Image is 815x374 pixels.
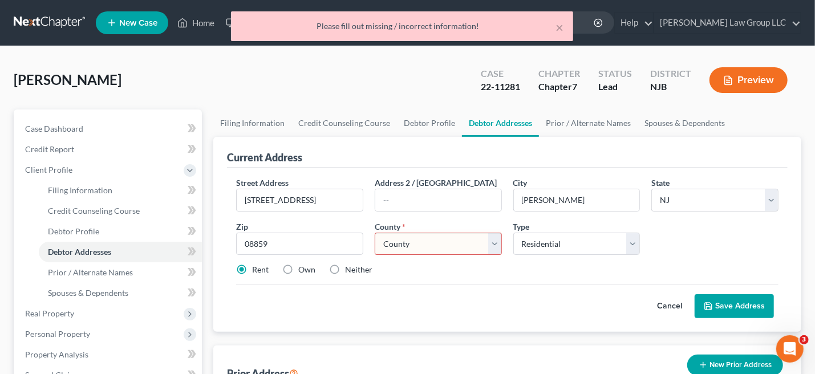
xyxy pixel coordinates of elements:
span: Spouses & Dependents [48,288,128,298]
a: Debtor Profile [397,109,462,137]
span: 7 [572,81,577,92]
span: Credit Report [25,144,74,154]
div: Lead [598,80,632,93]
span: Real Property [25,308,74,318]
div: Please fill out missing / incorrect information! [240,21,564,32]
div: District [650,67,691,80]
a: Prior / Alternate Names [539,109,638,137]
label: Address 2 / [GEOGRAPHIC_DATA] [375,177,497,189]
label: Own [298,264,315,275]
span: Case Dashboard [25,124,83,133]
span: Debtor Addresses [48,247,111,257]
span: Street Address [236,178,289,188]
label: Type [513,221,530,233]
a: Filing Information [39,180,202,201]
a: Spouses & Dependents [39,283,202,303]
span: Property Analysis [25,349,88,359]
span: [PERSON_NAME] [14,71,121,88]
a: Credit Counseling Course [39,201,202,221]
button: Save Address [695,294,774,318]
span: Client Profile [25,165,72,174]
div: Current Address [227,151,302,164]
input: -- [375,189,501,211]
div: Chapter [538,80,580,93]
span: 3 [800,335,809,344]
div: Chapter [538,67,580,80]
a: Filing Information [213,109,291,137]
span: State [651,178,670,188]
span: City [513,178,528,188]
a: Debtor Profile [39,221,202,242]
button: × [556,21,564,34]
button: Preview [709,67,788,93]
span: Personal Property [25,329,90,339]
span: Prior / Alternate Names [48,267,133,277]
a: Credit Counseling Course [291,109,397,137]
label: Rent [252,264,269,275]
a: Property Analysis [16,344,202,365]
button: Cancel [644,295,695,318]
div: 22-11281 [481,80,520,93]
span: Filing Information [48,185,112,195]
a: Credit Report [16,139,202,160]
a: Debtor Addresses [462,109,539,137]
input: XXXXX [236,233,363,255]
span: Zip [236,222,248,231]
input: Enter city... [514,189,640,211]
div: NJB [650,80,691,93]
span: County [375,222,400,231]
input: Enter street address [237,189,363,211]
a: Prior / Alternate Names [39,262,202,283]
span: Debtor Profile [48,226,99,236]
a: Case Dashboard [16,119,202,139]
a: Spouses & Dependents [638,109,732,137]
span: Credit Counseling Course [48,206,140,216]
a: Debtor Addresses [39,242,202,262]
iframe: Intercom live chat [776,335,804,363]
div: Case [481,67,520,80]
div: Status [598,67,632,80]
label: Neither [345,264,372,275]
